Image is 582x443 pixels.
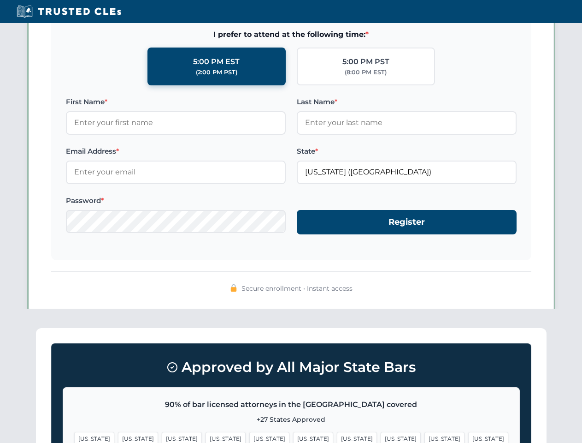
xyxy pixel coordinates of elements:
[63,355,520,380] h3: Approved by All Major State Bars
[66,111,286,134] input: Enter your first name
[193,56,240,68] div: 5:00 PM EST
[196,68,237,77] div: (2:00 PM PST)
[14,5,124,18] img: Trusted CLEs
[297,161,517,184] input: Florida (FL)
[66,161,286,184] input: Enter your email
[66,96,286,108] label: First Name
[66,146,286,157] label: Email Address
[342,56,389,68] div: 5:00 PM PST
[74,399,508,411] p: 90% of bar licensed attorneys in the [GEOGRAPHIC_DATA] covered
[66,195,286,206] label: Password
[297,146,517,157] label: State
[66,29,517,41] span: I prefer to attend at the following time:
[345,68,387,77] div: (8:00 PM EST)
[297,111,517,134] input: Enter your last name
[74,414,508,425] p: +27 States Approved
[230,284,237,292] img: 🔒
[297,96,517,108] label: Last Name
[297,210,517,234] button: Register
[241,283,353,293] span: Secure enrollment • Instant access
